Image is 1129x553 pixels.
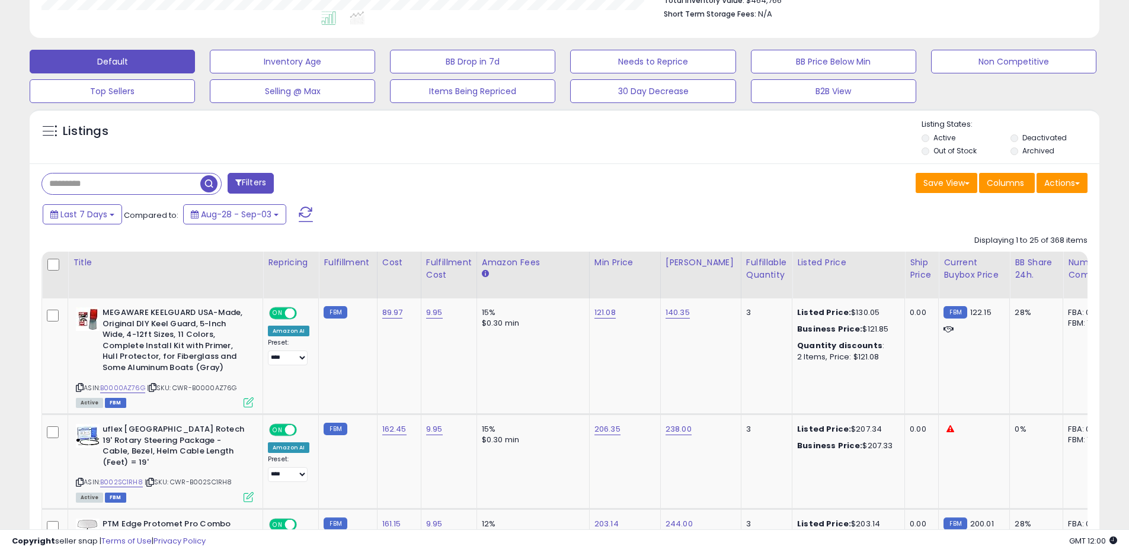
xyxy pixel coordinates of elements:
[482,269,489,279] small: Amazon Fees.
[797,424,895,435] div: $207.34
[268,326,309,336] div: Amazon AI
[390,79,555,103] button: Items Being Repriced
[1015,307,1054,318] div: 28%
[797,340,882,351] b: Quantity discounts
[797,441,895,451] div: $207.33
[944,256,1005,281] div: Current Buybox Price
[324,423,347,435] small: FBM
[324,517,347,530] small: FBM
[666,256,736,269] div: [PERSON_NAME]
[751,79,916,103] button: B2B View
[382,256,416,269] div: Cost
[797,440,862,451] b: Business Price:
[73,256,258,269] div: Title
[295,308,314,319] span: OFF
[210,79,375,103] button: Selling @ Max
[1068,307,1107,318] div: FBA: 0
[1037,173,1088,193] button: Actions
[43,204,122,224] button: Last 7 Days
[268,256,314,269] div: Repricing
[910,256,933,281] div: Ship Price
[426,307,443,319] a: 9.95
[1022,146,1054,156] label: Archived
[979,173,1035,193] button: Columns
[76,307,254,406] div: ASIN:
[910,307,929,318] div: 0.00
[570,79,735,103] button: 30 Day Decrease
[76,493,103,503] span: All listings currently available for purchase on Amazon
[270,308,285,319] span: ON
[12,536,206,547] div: seller snap | |
[324,306,347,319] small: FBM
[63,123,108,140] h5: Listings
[105,398,126,408] span: FBM
[797,324,895,335] div: $121.85
[482,256,584,269] div: Amazon Fees
[1068,435,1107,445] div: FBM: 10
[268,455,309,482] div: Preset:
[76,424,254,501] div: ASIN:
[482,307,580,318] div: 15%
[268,442,309,453] div: Amazon AI
[153,535,206,546] a: Privacy Policy
[797,323,862,335] b: Business Price:
[797,340,895,351] div: :
[797,256,900,269] div: Listed Price
[1068,424,1107,435] div: FBA: 0
[1068,256,1111,281] div: Num of Comp.
[76,398,103,408] span: All listings currently available for purchase on Amazon
[1015,424,1054,435] div: 0%
[390,50,555,73] button: BB Drop in 7d
[746,424,783,435] div: 3
[426,423,443,435] a: 9.95
[751,50,916,73] button: BB Price Below Min
[666,423,692,435] a: 238.00
[594,307,616,319] a: 121.08
[974,235,1088,246] div: Displaying 1 to 25 of 368 items
[746,256,787,281] div: Fulfillable Quantity
[482,424,580,435] div: 15%
[228,173,274,194] button: Filters
[594,256,655,269] div: Min Price
[210,50,375,73] button: Inventory Age
[145,477,232,487] span: | SKU: CWR-B002SC1RH8
[666,307,690,319] a: 140.35
[105,493,126,503] span: FBM
[382,307,403,319] a: 89.97
[1015,256,1058,281] div: BB Share 24h.
[270,425,285,435] span: ON
[594,423,621,435] a: 206.35
[922,119,1099,130] p: Listing States:
[758,8,772,20] span: N/A
[268,339,309,365] div: Preset:
[76,424,100,448] img: 51VdATCUVXL._SL40_.jpg
[746,307,783,318] div: 3
[103,424,247,471] b: uflex [GEOGRAPHIC_DATA] Rotech 19' Rotary Steering Package - Cable, Bezel, Helm Cable Length (Fee...
[60,208,107,220] span: Last 7 Days
[295,425,314,435] span: OFF
[987,177,1024,189] span: Columns
[570,50,735,73] button: Needs to Reprice
[76,307,100,331] img: 41mkLTGE6yL._SL40_.jpg
[100,477,143,487] a: B002SC1RH8
[183,204,286,224] button: Aug-28 - Sep-03
[12,535,55,546] strong: Copyright
[944,306,967,319] small: FBM
[482,318,580,329] div: $0.30 min
[933,133,955,143] label: Active
[30,50,195,73] button: Default
[100,383,145,393] a: B0000AZ76G
[664,9,756,19] b: Short Term Storage Fees:
[482,435,580,445] div: $0.30 min
[147,383,237,393] span: | SKU: CWR-B0000AZ76G
[124,210,178,221] span: Compared to:
[797,307,851,318] b: Listed Price:
[797,352,895,362] div: 2 Items, Price: $121.08
[426,256,472,281] div: Fulfillment Cost
[324,256,372,269] div: Fulfillment
[797,423,851,435] b: Listed Price:
[201,208,271,220] span: Aug-28 - Sep-03
[1068,318,1107,329] div: FBM: 18
[1069,535,1117,546] span: 2025-09-11 12:00 GMT
[103,307,247,376] b: MEGAWARE KEELGUARD USA-Made, Original DIY Keel Guard, 5-Inch Wide, 4-12ft Sizes, 11 Colors, Compl...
